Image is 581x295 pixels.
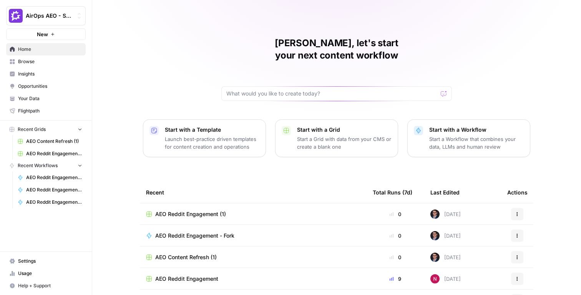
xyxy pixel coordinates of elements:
div: [DATE] [430,210,461,219]
span: Recent Grids [18,126,46,133]
span: AEO Reddit Engagement - Fork [26,174,82,181]
span: AEO Content Refresh (1) [26,138,82,145]
span: Browse [18,58,82,65]
a: Opportunities [6,80,86,92]
input: What would you like to create today? [226,90,438,97]
a: Flightpath [6,105,86,117]
img: 809rsgs8fojgkhnibtwc28oh1nli [430,274,440,283]
p: Start with a Grid [297,126,392,134]
a: AEO Content Refresh (1) [146,253,360,261]
div: 0 [373,210,418,218]
span: Settings [18,258,82,265]
span: Help + Support [18,282,82,289]
a: AEO Reddit Engagement - Fork [146,232,360,240]
button: Start with a TemplateLaunch best-practice driven templates for content creation and operations [143,119,266,157]
a: Usage [6,267,86,280]
div: [DATE] [430,274,461,283]
button: Start with a GridStart a Grid with data from your CMS or create a blank one [275,119,398,157]
p: Start a Grid with data from your CMS or create a blank one [297,135,392,151]
a: AEO Reddit Engagement [146,275,360,283]
button: Recent Grids [6,124,86,135]
p: Start with a Workflow [429,126,524,134]
div: 9 [373,275,418,283]
div: Last Edited [430,182,460,203]
span: AEO Reddit Engagement [155,275,218,283]
a: Home [6,43,86,55]
button: Start with a WorkflowStart a Workflow that combines your data, LLMs and human review [407,119,530,157]
span: Insights [18,70,82,77]
img: ldmwv53b2lcy2toudj0k1c5n5o6j [430,210,440,219]
div: 0 [373,232,418,240]
img: AirOps AEO - Single Brand (Gong) Logo [9,9,23,23]
span: AEO Reddit Engagement - Fork [26,186,82,193]
a: Settings [6,255,86,267]
a: AEO Reddit Engagement - Fork [14,196,86,208]
div: 0 [373,253,418,261]
span: AEO Content Refresh (1) [155,253,217,261]
span: AEO Reddit Engagement (1) [26,150,82,157]
img: ldmwv53b2lcy2toudj0k1c5n5o6j [430,253,440,262]
div: Actions [507,182,528,203]
p: Start with a Template [165,126,259,134]
a: AEO Content Refresh (1) [14,135,86,147]
a: AEO Reddit Engagement - Fork [14,184,86,196]
span: Usage [18,270,82,277]
a: AEO Reddit Engagement (1) [14,147,86,160]
a: Browse [6,55,86,68]
span: Opportunities [18,83,82,90]
button: Workspace: AirOps AEO - Single Brand (Gong) [6,6,86,25]
h1: [PERSON_NAME], let's start your next content workflow [221,37,452,62]
a: AEO Reddit Engagement (1) [146,210,360,218]
button: Recent Workflows [6,160,86,171]
div: [DATE] [430,231,461,240]
span: Home [18,46,82,53]
span: Recent Workflows [18,162,58,169]
span: Flightpath [18,107,82,114]
a: AEO Reddit Engagement - Fork [14,171,86,184]
span: AEO Reddit Engagement (1) [155,210,226,218]
button: Help + Support [6,280,86,292]
span: AEO Reddit Engagement - Fork [155,232,234,240]
p: Launch best-practice driven templates for content creation and operations [165,135,259,151]
button: New [6,28,86,40]
div: Recent [146,182,360,203]
a: Your Data [6,92,86,105]
span: AirOps AEO - Single Brand (Gong) [26,12,72,20]
span: AEO Reddit Engagement - Fork [26,199,82,206]
span: New [37,30,48,38]
a: Insights [6,68,86,80]
div: Total Runs (7d) [373,182,412,203]
img: ldmwv53b2lcy2toudj0k1c5n5o6j [430,231,440,240]
span: Your Data [18,95,82,102]
p: Start a Workflow that combines your data, LLMs and human review [429,135,524,151]
div: [DATE] [430,253,461,262]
